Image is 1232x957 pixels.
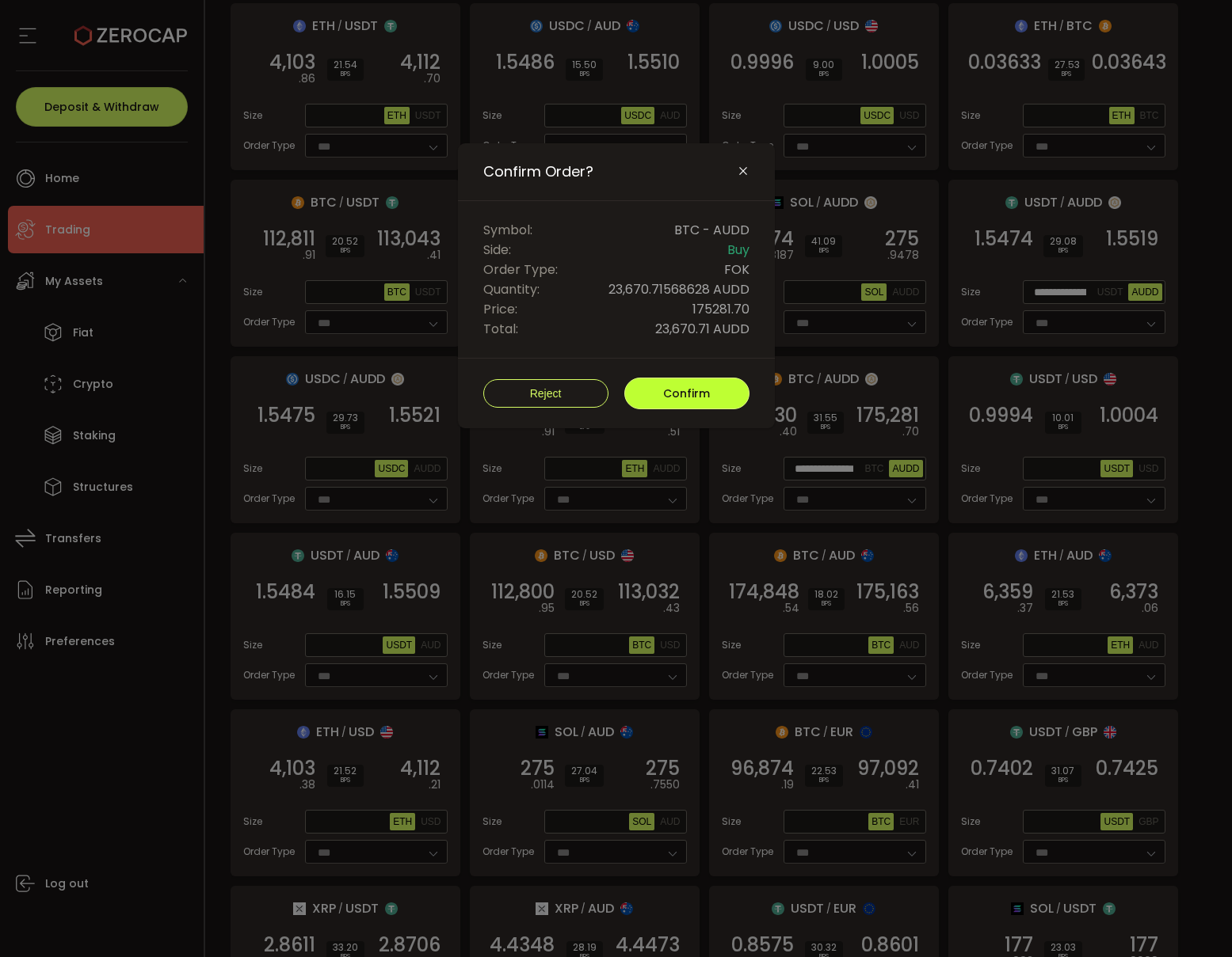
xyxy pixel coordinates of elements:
button: Close [737,165,749,179]
span: Total: [483,319,518,339]
button: Reject [483,379,608,408]
span: Reject [530,387,562,400]
div: Confirm Order? [458,143,775,428]
span: 175281.70 [692,299,749,319]
span: Symbol: [483,220,532,240]
span: FOK [724,260,749,279]
span: Order Type: [483,260,558,279]
span: Confirm [663,385,710,401]
span: Side: [483,240,511,260]
span: Buy [727,240,749,260]
span: 23,670.71 AUDD [655,319,749,339]
button: Confirm [624,378,749,409]
span: Price: [483,299,517,319]
span: Confirm Order? [483,162,593,181]
span: BTC - AUDD [674,220,749,240]
span: 23,670.71568628 AUDD [608,279,749,299]
iframe: Chat Widget [1043,786,1232,957]
span: Quantity: [483,279,540,299]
